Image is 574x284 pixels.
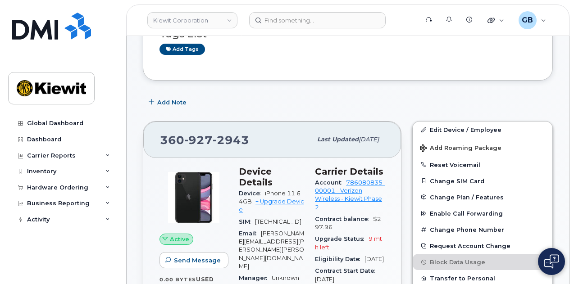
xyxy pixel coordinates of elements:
[239,190,265,197] span: Device
[160,133,249,147] span: 360
[239,218,255,225] span: SIM
[249,12,386,28] input: Find something...
[430,194,504,200] span: Change Plan / Features
[317,136,359,143] span: Last updated
[315,235,369,242] span: Upgrade Status
[239,198,304,213] a: + Upgrade Device
[196,276,214,283] span: used
[239,190,301,205] span: iPhone 11 64GB
[315,216,373,222] span: Contract balance
[239,230,261,237] span: Email
[159,276,196,283] span: 0.00 Bytes
[159,44,205,55] a: Add tags
[143,94,194,110] button: Add Note
[170,235,189,243] span: Active
[315,179,385,211] a: 786080835-00001 - Verizon Wireless - Kiewit Phase 2
[255,218,301,225] span: [TECHNICAL_ID]
[159,28,536,40] h3: Tags List
[239,230,304,270] span: [PERSON_NAME][EMAIL_ADDRESS][PERSON_NAME][PERSON_NAME][DOMAIN_NAME]
[159,252,228,268] button: Send Message
[147,12,237,28] a: Kiewit Corporation
[481,11,510,29] div: Quicklinks
[413,254,552,270] button: Block Data Usage
[413,173,552,189] button: Change SIM Card
[413,205,552,221] button: Enable Call Forwarding
[413,238,552,254] button: Request Account Change
[420,144,501,153] span: Add Roaming Package
[157,98,187,107] span: Add Note
[522,15,533,26] span: GB
[315,267,379,274] span: Contract Start Date
[315,276,334,283] span: [DATE]
[315,166,385,177] h3: Carrier Details
[213,133,249,147] span: 2943
[315,256,364,262] span: Eligibility Date
[413,122,552,138] a: Edit Device / Employee
[544,254,559,269] img: Open chat
[315,179,346,186] span: Account
[167,171,221,225] img: iPhone_11.jpg
[413,189,552,205] button: Change Plan / Features
[512,11,552,29] div: Gerry Bustos
[413,221,552,238] button: Change Phone Number
[430,210,503,217] span: Enable Call Forwarding
[413,138,552,157] button: Add Roaming Package
[364,256,384,262] span: [DATE]
[239,275,272,281] span: Manager
[413,157,552,173] button: Reset Voicemail
[174,256,221,265] span: Send Message
[359,136,379,143] span: [DATE]
[184,133,213,147] span: 927
[239,166,304,188] h3: Device Details
[315,235,382,250] span: 9 mth left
